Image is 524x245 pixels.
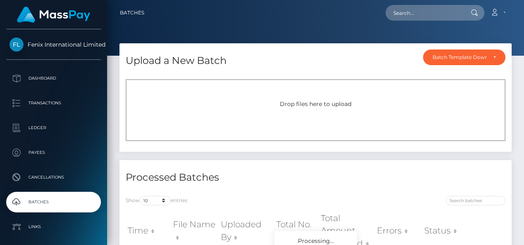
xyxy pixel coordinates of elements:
select: Showentries [140,196,171,205]
p: Cancellations [9,171,98,184]
p: Transactions [9,97,98,109]
a: Transactions [6,93,101,113]
span: Drop files here to upload [280,100,351,108]
a: Payees [6,142,101,163]
a: Batches [120,4,144,21]
p: Batches [9,196,98,208]
p: Links [9,221,98,233]
a: Cancellations [6,167,101,188]
span: Fenix International Limited [6,41,101,48]
input: Search... [386,5,463,21]
label: Show entries [126,196,187,205]
a: Ledger [6,118,101,138]
p: Dashboard [9,72,98,85]
img: MassPay Logo [17,7,90,23]
img: Fenix International Limited [9,38,23,52]
p: Ledger [9,122,98,134]
div: Batch Template Download [433,54,487,61]
a: Batches [6,192,101,212]
a: Links [6,217,101,237]
p: Payees [9,146,98,159]
h4: Upload a New Batch [126,54,227,68]
a: Dashboard [6,68,101,89]
input: Search batches [446,196,505,205]
h4: Processed Batches [126,170,309,185]
button: Batch Template Download [423,49,505,65]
